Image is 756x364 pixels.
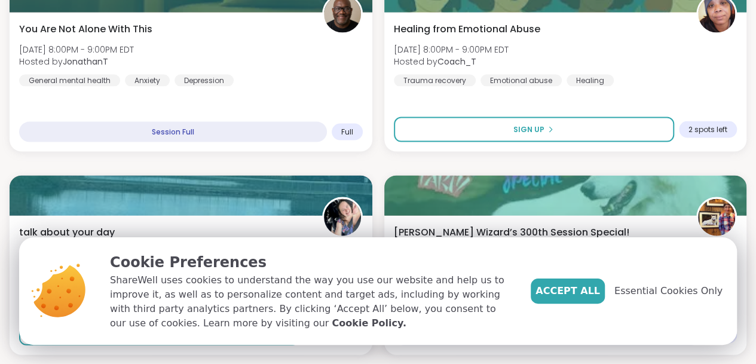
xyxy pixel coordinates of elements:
[535,284,600,298] span: Accept All
[531,279,605,304] button: Accept All
[698,199,735,236] img: AmberWolffWizard
[19,56,134,68] span: Hosted by
[19,122,327,142] div: Session Full
[614,284,723,298] span: Essential Cookies Only
[19,44,134,56] span: [DATE] 8:00PM - 9:00PM EDT
[19,22,152,36] span: You Are Not Alone With This
[394,117,675,142] button: Sign Up
[324,199,361,236] img: pipishay2olivia
[63,56,108,68] b: JonathanT
[332,316,406,331] a: Cookie Policy.
[110,273,512,331] p: ShareWell uses cookies to understand the way you use our website and help us to improve it, as we...
[19,225,115,240] span: talk about your day
[567,75,614,87] div: Healing
[513,124,544,135] span: Sign Up
[394,75,476,87] div: Trauma recovery
[394,56,509,68] span: Hosted by
[394,22,540,36] span: Healing from Emotional Abuse
[394,225,629,240] span: [PERSON_NAME] Wizard’s 300th Session Special!
[175,75,234,87] div: Depression
[480,75,562,87] div: Emotional abuse
[19,75,120,87] div: General mental health
[437,56,476,68] b: Coach_T
[688,125,727,134] span: 2 spots left
[341,127,353,137] span: Full
[125,75,170,87] div: Anxiety
[394,44,509,56] span: [DATE] 8:00PM - 9:00PM EDT
[110,252,512,273] p: Cookie Preferences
